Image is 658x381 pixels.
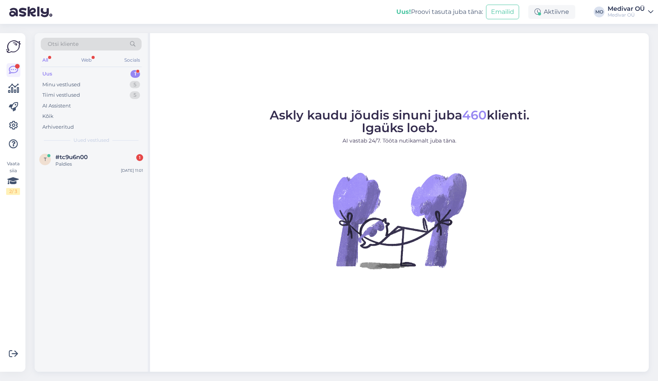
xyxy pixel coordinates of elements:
[330,151,469,290] img: No Chat active
[608,6,653,18] a: Medivar OÜMedivar OÜ
[42,123,74,131] div: Arhiveeritud
[42,70,52,78] div: Uus
[130,81,140,89] div: 5
[396,7,483,17] div: Proovi tasuta juba täna:
[6,160,20,195] div: Vaata siia
[462,107,487,123] span: 460
[528,5,575,19] div: Aktiivne
[80,55,93,65] div: Web
[6,39,21,54] img: Askly Logo
[270,107,529,135] span: Askly kaudu jõudis sinuni juba klienti. Igaüks loeb.
[42,91,80,99] div: Tiimi vestlused
[44,156,47,162] span: t
[73,137,109,144] span: Uued vestlused
[48,40,78,48] span: Otsi kliente
[123,55,142,65] div: Socials
[41,55,50,65] div: All
[55,154,88,161] span: #tc9u6n00
[486,5,519,19] button: Emailid
[130,70,140,78] div: 1
[42,112,53,120] div: Kõik
[6,188,20,195] div: 2 / 3
[121,168,143,173] div: [DATE] 11:01
[608,12,645,18] div: Medivar OÜ
[396,8,411,15] b: Uus!
[130,91,140,99] div: 5
[594,7,605,17] div: MO
[136,154,143,161] div: 1
[270,137,529,145] p: AI vastab 24/7. Tööta nutikamalt juba täna.
[608,6,645,12] div: Medivar OÜ
[42,81,80,89] div: Minu vestlused
[55,161,143,168] div: Paldies
[42,102,71,110] div: AI Assistent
